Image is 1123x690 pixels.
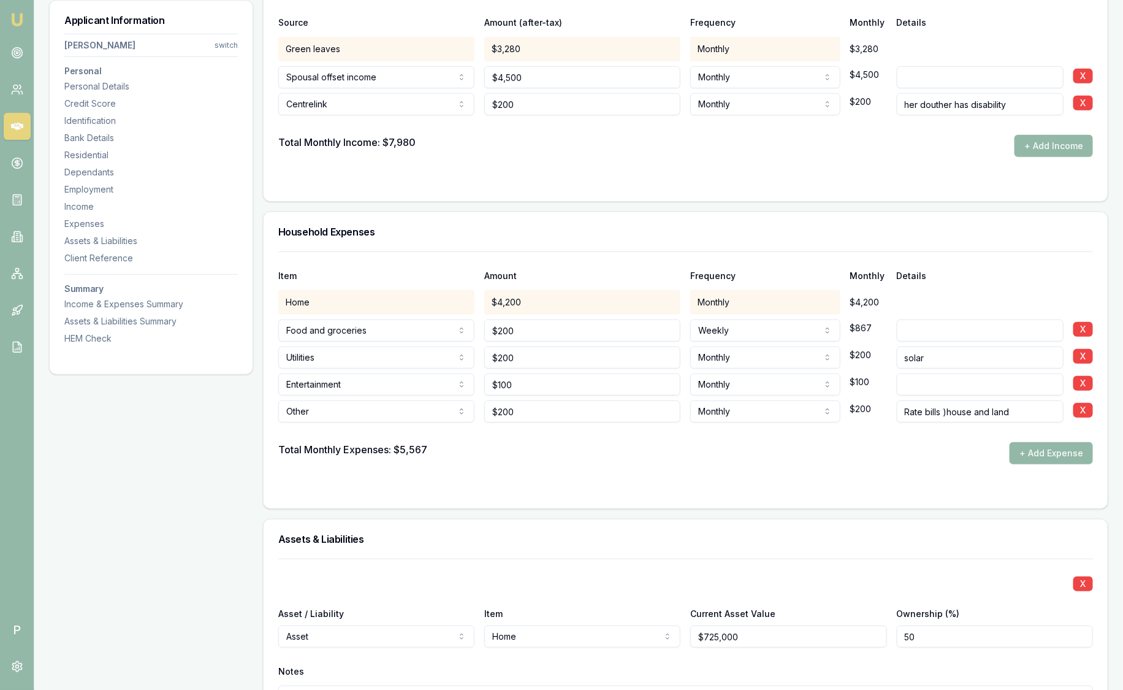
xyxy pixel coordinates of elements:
div: Frequency [690,18,736,27]
div: $200 [850,397,887,421]
div: Income & Expenses Summary [64,298,238,310]
div: Bank Details [64,132,238,144]
div: Residential [64,149,238,161]
input: $ [484,320,680,342]
div: Details [897,18,1093,27]
div: Expenses [64,218,238,230]
div: Assets & Liabilities Summary [64,315,238,328]
div: $4,200 [850,296,887,309]
label: Current Asset Value [690,608,775,619]
div: Employment [64,183,238,196]
div: $200 [850,343,887,367]
div: Home [278,290,474,315]
div: Green leaves [278,37,474,61]
input: $ [484,374,680,396]
button: X [1073,69,1093,83]
div: $4,200 [484,290,680,315]
input: $ [484,93,680,115]
input: $ [484,347,680,369]
button: + Add Expense [1010,442,1093,464]
input: $ [484,401,680,423]
div: Dependants [64,166,238,178]
h3: Personal [64,67,238,75]
div: $3,280 [850,37,887,61]
div: Item [278,272,474,280]
input: Select a percentage [897,626,1093,648]
label: Asset / Liability [278,608,344,619]
div: Details [897,272,1093,280]
div: HEM Check [64,332,238,345]
input: $ [690,626,886,648]
h3: Household Expenses [278,227,1093,237]
img: emu-icon-u.png [10,12,25,27]
div: Income [64,201,238,213]
div: $4,500 [850,63,887,87]
label: Item [484,608,503,619]
button: + Add Income [1015,135,1093,157]
div: $200 [850,90,887,114]
button: X [1073,322,1093,337]
h3: Summary [64,285,238,293]
div: [PERSON_NAME] [64,39,135,52]
div: Source [278,18,474,27]
button: X [1073,349,1093,364]
div: Client Reference [64,252,238,264]
div: Monthly [850,272,887,280]
span: P [4,616,31,643]
button: X [1073,577,1093,591]
div: $867 [850,316,887,340]
input: $ [484,66,680,88]
div: Assets & Liabilities [64,235,238,247]
div: $3,280 [484,37,680,61]
div: Identification [64,115,238,127]
label: Ownership (%) [897,608,960,619]
div: Credit Score [64,98,238,110]
div: Total Monthly Income: $7,980 [278,135,416,157]
div: Amount (after-tax) [484,18,680,27]
button: X [1073,96,1093,110]
div: switch [215,40,238,50]
div: Monthly [690,290,840,315]
div: Personal Details [64,80,238,93]
div: Total Monthly Expenses: $5,567 [278,442,427,464]
div: Notes [278,662,1093,681]
h3: Assets & Liabilities [278,534,1093,544]
h3: Applicant Information [64,15,238,25]
div: Monthly [690,37,840,61]
div: $100 [850,370,887,394]
div: Monthly [850,18,887,27]
div: Frequency [690,272,736,280]
button: X [1073,376,1093,391]
button: X [1073,403,1093,418]
div: Amount [484,272,680,280]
